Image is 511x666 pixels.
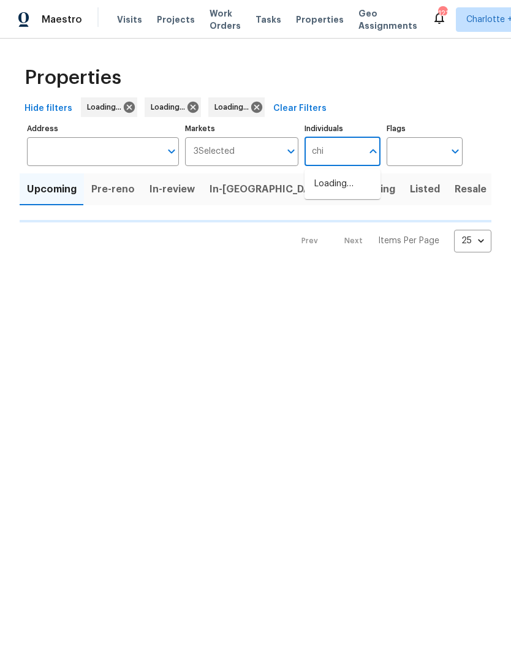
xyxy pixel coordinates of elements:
span: Geo Assignments [358,7,417,32]
span: In-[GEOGRAPHIC_DATA] [210,181,328,198]
span: Loading... [151,101,190,113]
label: Individuals [305,125,380,132]
span: Clear Filters [273,101,327,116]
div: Loading... [145,97,201,117]
span: Properties [25,72,121,84]
button: Open [447,143,464,160]
span: Resale [455,181,486,198]
span: Loading... [214,101,254,113]
button: Open [282,143,300,160]
p: Items Per Page [378,235,439,247]
span: In-review [150,181,195,198]
nav: Pagination Navigation [290,230,491,252]
button: Hide filters [20,97,77,120]
div: Loading… [305,169,380,199]
label: Address [27,125,179,132]
span: Maestro [42,13,82,26]
span: Upcoming [27,181,77,198]
button: Clear Filters [268,97,331,120]
span: Projects [157,13,195,26]
span: Pre-reno [91,181,135,198]
div: Loading... [208,97,265,117]
button: Open [163,143,180,160]
label: Markets [185,125,299,132]
span: Work Orders [210,7,241,32]
span: Visits [117,13,142,26]
span: Hide filters [25,101,72,116]
label: Flags [387,125,463,132]
div: Loading... [81,97,137,117]
span: Listed [410,181,440,198]
input: Search ... [305,137,362,166]
button: Close [365,143,382,160]
span: Properties [296,13,344,26]
div: 25 [454,225,491,257]
span: 3 Selected [194,146,235,157]
span: Tasks [255,15,281,24]
div: 121 [438,7,447,20]
span: Loading... [87,101,126,113]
